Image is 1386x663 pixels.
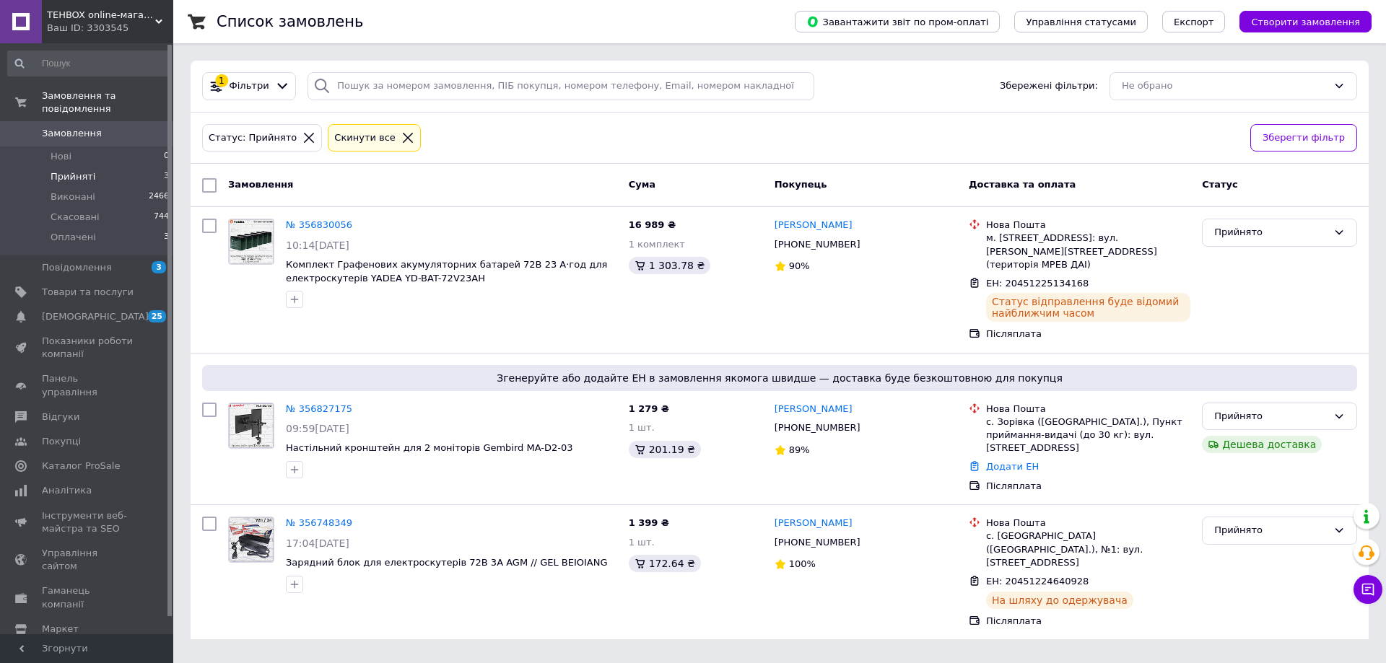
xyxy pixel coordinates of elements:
[229,403,274,448] img: Фото товару
[152,261,166,273] span: 3
[789,260,810,271] span: 90%
[42,509,134,535] span: Інструменти веб-майстра та SEO
[286,442,573,453] span: Настільний кронштейн для 2 моніторів Gembird MA-D2-03
[1014,11,1148,32] button: Управління статусами
[775,219,853,232] a: [PERSON_NAME]
[286,517,352,528] a: № 356748349
[629,441,701,458] div: 201.19 ₴
[1174,17,1214,27] span: Експорт
[986,461,1039,472] a: Додати ЕН
[986,293,1190,322] div: Статус відправлення буде відомий найближчим часом
[208,371,1351,385] span: Згенеруйте або додайте ЕН в замовлення якомога швидше — доставка буде безкоштовною для покупця
[308,72,814,100] input: Пошук за номером замовлення, ПІБ покупця, номером телефону, Email, номером накладної
[986,403,1190,416] div: Нова Пошта
[775,517,853,530] a: [PERSON_NAME]
[629,219,676,230] span: 16 989 ₴
[986,278,1089,289] span: ЕН: 20451225134168
[42,547,134,573] span: Управління сайтом
[1214,409,1328,424] div: Прийнято
[51,190,95,203] span: Виконані
[42,410,79,423] span: Відгуки
[986,416,1190,455] div: с. Зорівка ([GEOGRAPHIC_DATA].), Пункт приймання-видачі (до 30 кг): вул. [STREET_ADDRESS]
[286,423,349,434] span: 09:59[DATE]
[286,557,608,568] a: Зарядний блок для електроскутерів 72В 3A AGM // GEL BEIOIANG
[215,74,228,87] div: 1
[806,15,988,28] span: Завантажити звіт по пром-оплаті
[229,219,274,264] img: Фото товару
[986,328,1190,341] div: Післяплата
[42,89,173,115] span: Замовлення та повідомлення
[1239,11,1372,32] button: Створити замовлення
[969,179,1076,190] span: Доставка та оплата
[228,179,293,190] span: Замовлення
[42,623,79,636] span: Маркет
[42,584,134,610] span: Гаманець компанії
[629,517,669,528] span: 1 399 ₴
[795,11,1000,32] button: Завантажити звіт по пром-оплаті
[42,335,134,361] span: Показники роботи компанії
[228,219,274,265] a: Фото товару
[629,239,685,250] span: 1 комплект
[789,558,816,569] span: 100%
[42,286,134,299] span: Товари та послуги
[228,517,274,563] a: Фото товару
[42,372,134,398] span: Панель управління
[1214,225,1328,240] div: Прийнято
[230,79,269,93] span: Фільтри
[286,537,349,549] span: 17:04[DATE]
[986,219,1190,232] div: Нова Пошта
[775,403,853,416] a: [PERSON_NAME]
[42,484,92,497] span: Аналітика
[42,261,112,274] span: Повідомлення
[149,190,169,203] span: 2466
[1263,131,1345,146] span: Зберегти фільтр
[1122,79,1328,94] div: Не обрано
[42,460,120,473] span: Каталог ProSale
[1026,17,1136,27] span: Управління статусами
[228,403,274,449] a: Фото товару
[1202,179,1238,190] span: Статус
[1214,523,1328,538] div: Прийнято
[1225,16,1372,27] a: Створити замовлення
[164,170,169,183] span: 3
[164,231,169,244] span: 3
[986,530,1190,569] div: с. [GEOGRAPHIC_DATA] ([GEOGRAPHIC_DATA].), №1: вул. [STREET_ADDRESS]
[1251,17,1360,27] span: Створити замовлення
[1202,436,1322,453] div: Дешева доставка
[164,150,169,163] span: 0
[51,170,95,183] span: Прийняті
[986,232,1190,271] div: м. [STREET_ADDRESS]: вул. [PERSON_NAME][STREET_ADDRESS] (територія МРЕВ ДАІ)
[629,257,711,274] div: 1 303.78 ₴
[286,403,352,414] a: № 356827175
[629,403,669,414] span: 1 279 ₴
[42,310,149,323] span: [DEMOGRAPHIC_DATA]
[772,418,863,437] div: [PHONE_NUMBER]
[1000,79,1098,93] span: Збережені фільтри:
[1354,575,1382,604] button: Чат з покупцем
[206,131,300,146] div: Статус: Прийнято
[629,422,655,433] span: 1 шт.
[986,592,1133,609] div: На шляху до одержувача
[986,480,1190,493] div: Післяплата
[1162,11,1226,32] button: Експорт
[986,576,1089,587] span: ЕН: 20451224640928
[331,131,398,146] div: Cкинути все
[47,22,173,35] div: Ваш ID: 3303545
[772,235,863,254] div: [PHONE_NUMBER]
[986,615,1190,628] div: Післяплата
[789,444,810,455] span: 89%
[629,555,701,572] div: 172.64 ₴
[148,310,166,322] span: 25
[51,150,71,163] span: Нові
[986,517,1190,530] div: Нова Пошта
[772,533,863,552] div: [PHONE_NUMBER]
[286,259,607,284] a: Комплект Графенових акумуляторних батарей 72В 23 А·год для електроскутерів YADEA YD-BAT-72V23AH
[42,435,81,448] span: Покупці
[7,51,170,76] input: Пошук
[51,231,96,244] span: Оплачені
[217,13,363,30] h1: Список замовлень
[229,517,274,562] img: Фото товару
[51,211,100,224] span: Скасовані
